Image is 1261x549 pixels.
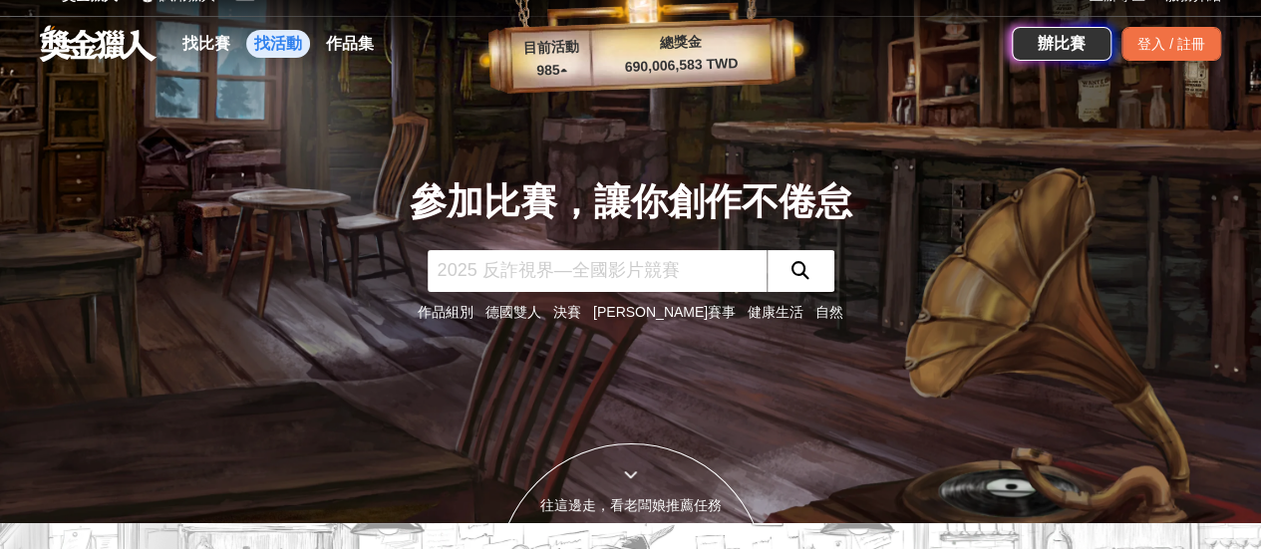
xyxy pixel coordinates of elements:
[1012,27,1111,61] a: 辦比賽
[485,304,541,320] a: 德國雙人
[510,36,591,60] p: 目前活動
[418,304,473,320] a: 作品組別
[497,495,765,516] div: 往這邊走，看老闆娘推薦任務
[410,174,852,230] div: 參加比賽，讓你創作不倦怠
[815,304,843,320] a: 自然
[593,304,736,320] a: [PERSON_NAME]賽事
[174,30,238,58] a: 找比賽
[590,29,771,56] p: 總獎金
[246,30,310,58] a: 找活動
[428,250,767,292] input: 2025 反詐視界—全國影片競賽
[748,304,803,320] a: 健康生活
[553,304,581,320] a: 決賽
[511,59,592,83] p: 985 ▴
[1121,27,1221,61] div: 登入 / 註冊
[591,52,772,79] p: 690,006,583 TWD
[318,30,382,58] a: 作品集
